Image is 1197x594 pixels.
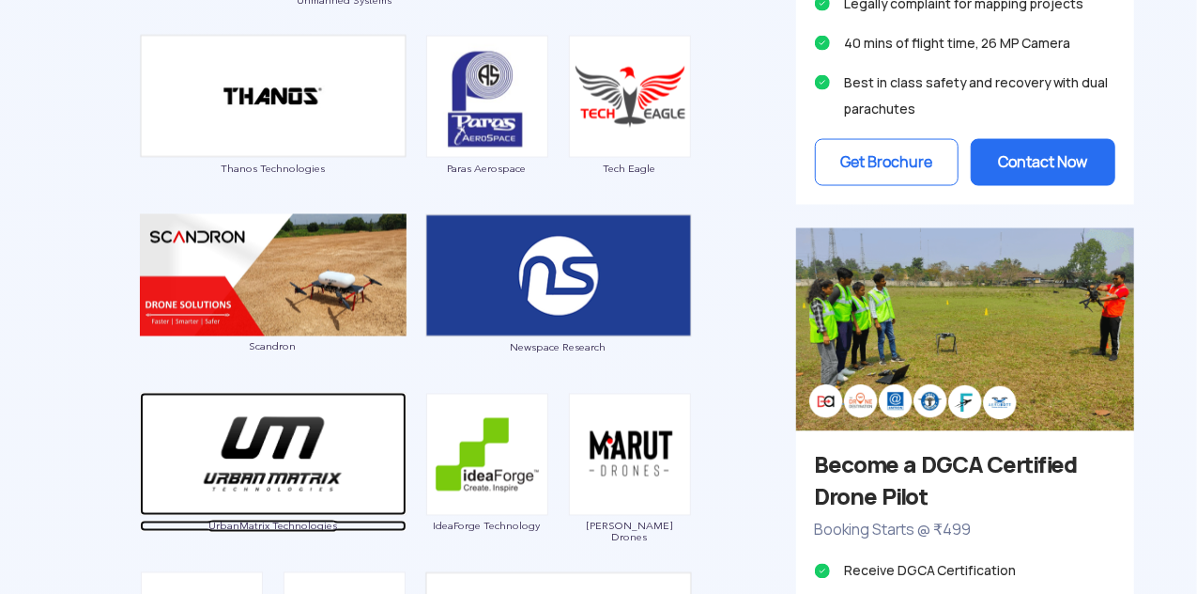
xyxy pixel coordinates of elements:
li: 40 mins of flight time, 26 MP Camera [815,30,1115,56]
img: ic_newspace_double.png [425,214,692,337]
a: Thanos Technologies [140,87,407,175]
img: ic_paras.png [426,36,548,158]
button: Contact Now [971,139,1115,186]
a: Newspace Research [425,266,692,353]
li: Receive DGCA Certification [815,558,1115,585]
img: img_scandron_double.png [140,214,407,336]
span: Tech Eagle [568,163,692,174]
a: Scandron [140,266,407,352]
img: ic_techeagle.png [569,36,691,158]
a: IdeaForge Technology [425,445,549,532]
span: Scandron [140,341,407,352]
img: ic_urbanmatrix_double.png [140,393,407,516]
a: UrbanMatrix Technologies [140,445,407,533]
img: ic_thanos_double.png [140,35,407,158]
span: Newspace Research [425,342,692,353]
span: UrbanMatrix Technologies [140,521,407,532]
a: Paras Aerospace [425,87,549,174]
li: Best in class safety and recovery with dual parachutes [815,70,1115,122]
p: Booking Starts @ ₹499 [815,519,1115,543]
h3: Become a DGCA Certified Drone Pilot [815,450,1115,514]
button: Get Brochure [815,139,959,186]
img: ic_marutdrones.png [569,394,691,516]
span: Paras Aerospace [425,163,549,174]
span: Thanos Technologies [140,163,407,174]
img: bg_sideadtraining.png [796,228,1134,430]
img: ic_ideaforge.png [426,394,548,516]
span: [PERSON_NAME] Drones [568,521,692,543]
a: Tech Eagle [568,87,692,174]
span: IdeaForge Technology [425,521,549,532]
